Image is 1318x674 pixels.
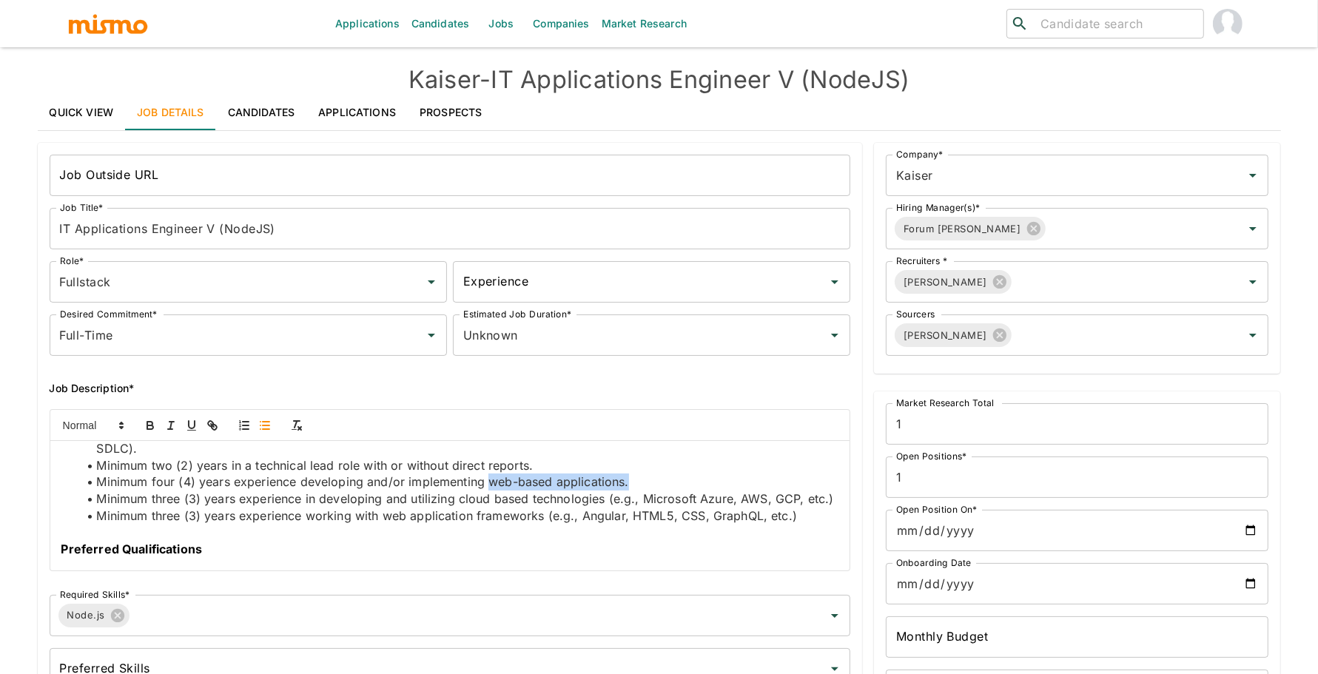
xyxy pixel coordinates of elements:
[1213,9,1243,38] img: Daniela Zito
[60,255,84,267] label: Role*
[96,508,797,523] span: Minimum three (3) years experience working with web application frameworks (e.g., Angular, HTML5,...
[1243,325,1263,346] button: Open
[1243,165,1263,186] button: Open
[896,148,943,161] label: Company*
[896,308,935,320] label: Sourcers
[306,95,408,130] a: Applications
[60,308,158,320] label: Desired Commitment*
[896,201,981,214] label: Hiring Manager(s)*
[895,274,996,291] span: [PERSON_NAME]
[421,272,442,292] button: Open
[895,270,1012,294] div: [PERSON_NAME]
[50,380,851,397] h6: Job Description*
[96,458,533,473] span: Minimum two (2) years in a technical lead role with or without direct reports.
[408,95,494,130] a: Prospects
[125,95,216,130] a: Job Details
[58,604,130,627] div: Node.js
[67,13,149,35] img: logo
[38,95,126,130] a: Quick View
[60,588,130,601] label: Required Skills*
[96,491,833,506] span: Minimum three (3) years experience in developing and utilizing cloud based technologies (e.g., Mi...
[896,556,972,569] label: Onboarding Date
[896,255,948,267] label: Recruiters *
[895,327,996,344] span: [PERSON_NAME]
[61,542,203,556] strong: Preferred Qualifications
[896,450,967,462] label: Open Positions*
[824,325,845,346] button: Open
[58,607,114,624] span: Node.js
[1243,272,1263,292] button: Open
[896,503,978,516] label: Open Position On*
[824,272,845,292] button: Open
[463,308,571,320] label: Estimated Job Duration*
[895,217,1045,240] div: Forum [PERSON_NAME]
[896,397,995,409] label: Market Research Total
[38,65,1281,95] h4: Kaiser - IT Applications Engineer V (NodeJS)
[96,474,628,489] span: Minimum four (4) years experience developing and/or implementing web-based applications.
[60,201,104,214] label: Job Title*
[1243,218,1263,239] button: Open
[216,95,307,130] a: Candidates
[824,605,845,626] button: Open
[421,325,442,346] button: Open
[895,323,1012,347] div: [PERSON_NAME]
[895,220,1029,237] span: Forum [PERSON_NAME]
[1035,13,1197,34] input: Candidate search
